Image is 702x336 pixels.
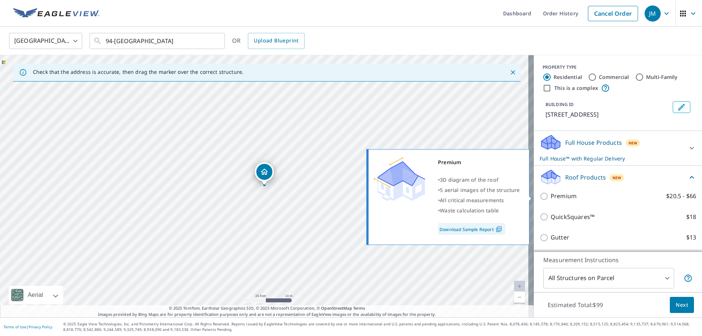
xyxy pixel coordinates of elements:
span: New [612,175,622,181]
div: JM [645,5,661,22]
div: Aerial [26,286,45,304]
span: 3D diagram of the roof [440,176,498,183]
div: All Structures on Parcel [543,268,674,288]
p: Premium [551,192,577,201]
p: $18 [686,212,696,222]
p: $13 [686,233,696,242]
p: Full House™ with Regular Delivery [540,155,683,162]
p: Gutter [551,233,569,242]
span: New [629,140,638,146]
span: Upload Blueprint [254,36,298,45]
img: EV Logo [13,8,99,19]
div: Aerial [9,286,63,304]
button: Edit building 1 [673,101,690,113]
a: Terms [353,305,365,311]
div: OR [232,33,305,49]
div: • [438,185,520,195]
p: Full House Products [565,138,622,147]
div: Dropped pin, building 1, Residential property, 94-382 Makalu Loop Mililani, HI 96789 [255,162,274,185]
img: Pdf Icon [494,226,504,233]
div: PROPERTY TYPE [543,64,693,71]
span: Your report will include each building or structure inside the parcel boundary. In some cases, du... [684,274,692,283]
a: Current Level 20, Zoom In Disabled [514,281,525,292]
a: Current Level 20, Zoom Out [514,292,525,303]
p: Roof Products [565,173,606,182]
label: Commercial [599,73,629,81]
div: [GEOGRAPHIC_DATA] [9,31,82,51]
div: • [438,195,520,205]
p: | [4,325,52,329]
span: 5 aerial images of the structure [440,186,520,193]
label: Multi-Family [646,73,678,81]
a: Cancel Order [588,6,638,21]
span: Next [676,301,688,310]
p: [STREET_ADDRESS] [546,110,670,119]
span: Waste calculation table [440,207,499,214]
span: © 2025 TomTom, Earthstar Geographics SIO, © 2025 Microsoft Corporation, © [169,305,365,312]
img: Premium [374,157,425,201]
a: Download Sample Report [438,223,505,235]
div: Premium [438,157,520,167]
p: $20.5 - $66 [666,192,696,201]
p: Estimated Total: $99 [542,297,609,313]
label: Residential [554,73,582,81]
p: © 2025 Eagle View Technologies, Inc. and Pictometry International Corp. All Rights Reserved. Repo... [63,321,698,332]
label: This is a complex [554,84,598,92]
input: Search by address or latitude-longitude [106,31,210,51]
a: Privacy Policy [29,324,52,329]
p: Measurement Instructions [543,256,692,264]
a: Terms of Use [4,324,26,329]
div: Roof ProductsNew [540,169,696,186]
button: Close [508,68,518,77]
div: • [438,175,520,185]
p: QuickSquares™ [551,212,595,222]
a: Upload Blueprint [248,33,304,49]
a: OpenStreetMap [321,305,352,311]
div: • [438,205,520,216]
button: Next [670,297,694,313]
span: All critical measurements [440,197,504,204]
p: Check that the address is accurate, then drag the marker over the correct structure. [33,69,244,75]
div: Full House ProductsNewFull House™ with Regular Delivery [540,134,696,162]
p: BUILDING ID [546,101,574,107]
